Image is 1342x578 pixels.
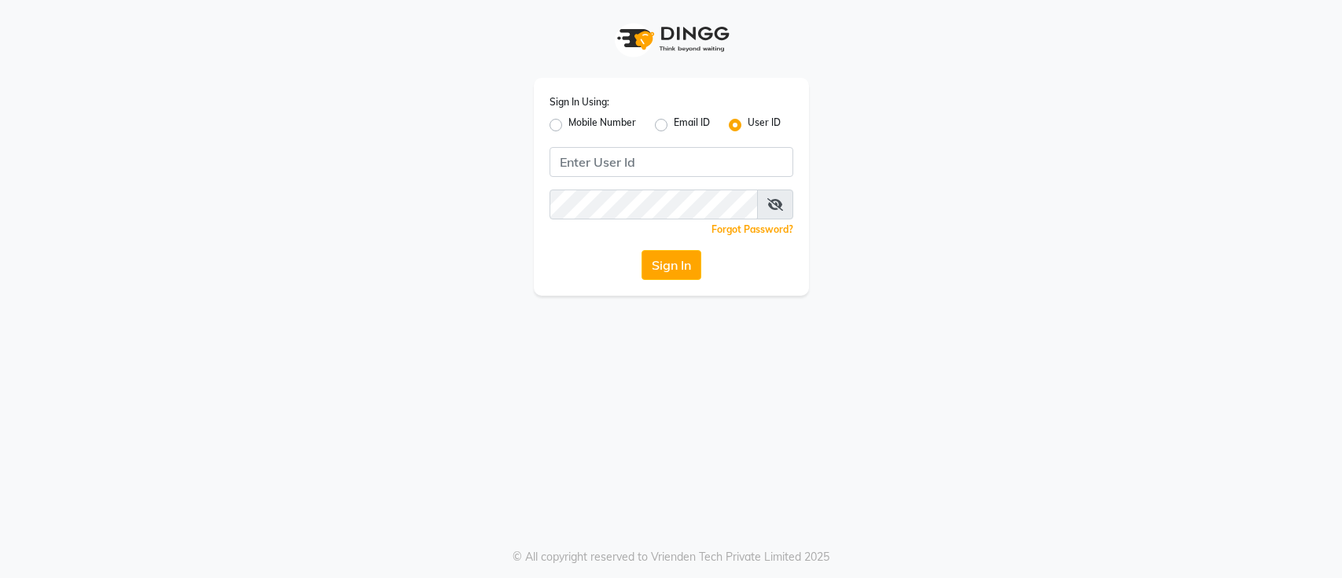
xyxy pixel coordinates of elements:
[550,95,609,109] label: Sign In Using:
[711,223,793,235] a: Forgot Password?
[568,116,636,134] label: Mobile Number
[608,16,734,62] img: logo1.svg
[748,116,781,134] label: User ID
[674,116,710,134] label: Email ID
[550,190,758,219] input: Username
[550,147,793,177] input: Username
[642,250,701,280] button: Sign In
